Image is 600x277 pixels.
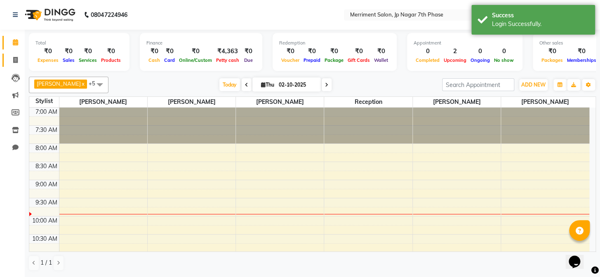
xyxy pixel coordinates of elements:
div: 0 [492,47,516,56]
div: ₹4,363 [214,47,241,56]
span: Gift Cards [346,57,372,63]
div: Login Successfully. [492,20,589,28]
iframe: chat widget [565,244,592,269]
div: Appointment [414,40,516,47]
span: ADD NEW [521,82,546,88]
span: Petty cash [214,57,241,63]
div: ₹0 [565,47,598,56]
div: 0 [468,47,492,56]
div: ₹0 [301,47,322,56]
span: Prepaid [301,57,322,63]
span: Due [242,57,255,63]
div: 8:30 AM [34,162,59,171]
button: ADD NEW [519,79,548,91]
span: Voucher [279,57,301,63]
span: 1 / 1 [40,258,52,267]
span: [PERSON_NAME] [37,80,81,87]
span: Upcoming [442,57,468,63]
span: Cash [146,57,162,63]
div: 2 [442,47,468,56]
span: [PERSON_NAME] [236,97,324,107]
div: Stylist [29,97,59,106]
span: [PERSON_NAME] [413,97,501,107]
input: 2025-10-02 [276,79,318,91]
span: Ongoing [468,57,492,63]
div: 10:30 AM [31,235,59,243]
span: Reception [324,97,412,107]
a: x [81,80,85,87]
span: Products [99,57,123,63]
div: 9:00 AM [34,180,59,189]
div: ₹0 [162,47,177,56]
div: Finance [146,40,256,47]
span: [PERSON_NAME] [501,97,589,107]
div: 10:00 AM [31,216,59,225]
span: [PERSON_NAME] [148,97,235,107]
input: Search Appointment [442,78,514,91]
div: 7:30 AM [34,126,59,134]
div: ₹0 [539,47,565,56]
span: Thu [259,82,276,88]
span: Package [322,57,346,63]
span: Wallet [372,57,390,63]
span: Card [162,57,177,63]
span: [PERSON_NAME] [59,97,147,107]
div: 0 [414,47,442,56]
span: Online/Custom [177,57,214,63]
span: No show [492,57,516,63]
span: Expenses [35,57,61,63]
div: 7:00 AM [34,108,59,116]
span: +5 [89,80,101,87]
span: Services [77,57,99,63]
img: logo [21,3,78,26]
div: ₹0 [77,47,99,56]
div: ₹0 [99,47,123,56]
div: Redemption [279,40,390,47]
div: ₹0 [346,47,372,56]
span: Memberships [565,57,598,63]
span: Completed [414,57,442,63]
span: Sales [61,57,77,63]
span: Today [219,78,240,91]
div: ₹0 [146,47,162,56]
b: 08047224946 [91,3,127,26]
div: ₹0 [322,47,346,56]
div: 9:30 AM [34,198,59,207]
div: ₹0 [61,47,77,56]
div: ₹0 [279,47,301,56]
div: ₹0 [177,47,214,56]
div: Total [35,40,123,47]
div: ₹0 [372,47,390,56]
div: ₹0 [35,47,61,56]
div: ₹0 [241,47,256,56]
div: 8:00 AM [34,144,59,153]
span: Packages [539,57,565,63]
div: Success [492,11,589,20]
